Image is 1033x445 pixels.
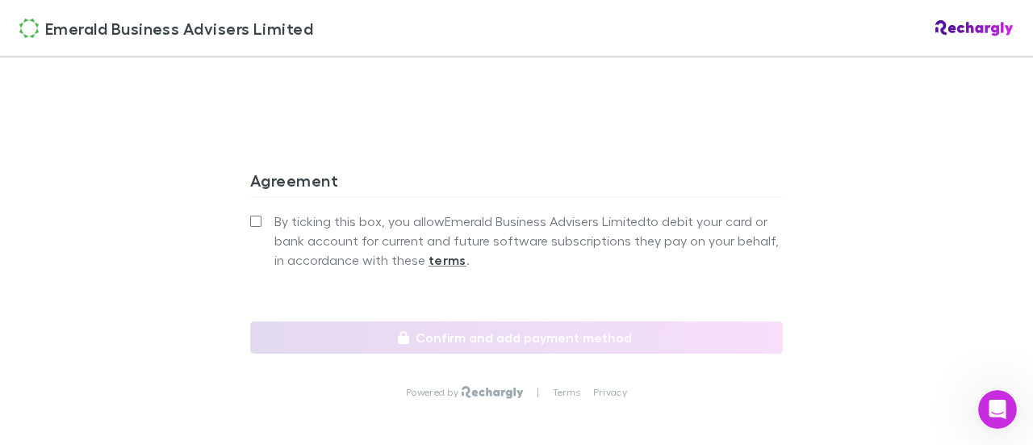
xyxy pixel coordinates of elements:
[406,386,462,399] p: Powered by
[553,386,580,399] a: Terms
[274,212,783,270] span: By ticking this box, you allow Emerald Business Advisers Limited to debit your card or bank accou...
[250,170,783,196] h3: Agreement
[250,321,783,354] button: Confirm and add payment method
[462,386,524,399] img: Rechargly Logo
[978,390,1017,429] iframe: Intercom live chat
[935,20,1014,36] img: Rechargly Logo
[45,16,313,40] span: Emerald Business Advisers Limited
[19,19,39,38] img: Emerald Business Advisers Limited's Logo
[429,252,466,268] strong: terms
[593,386,627,399] a: Privacy
[537,386,539,399] p: |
